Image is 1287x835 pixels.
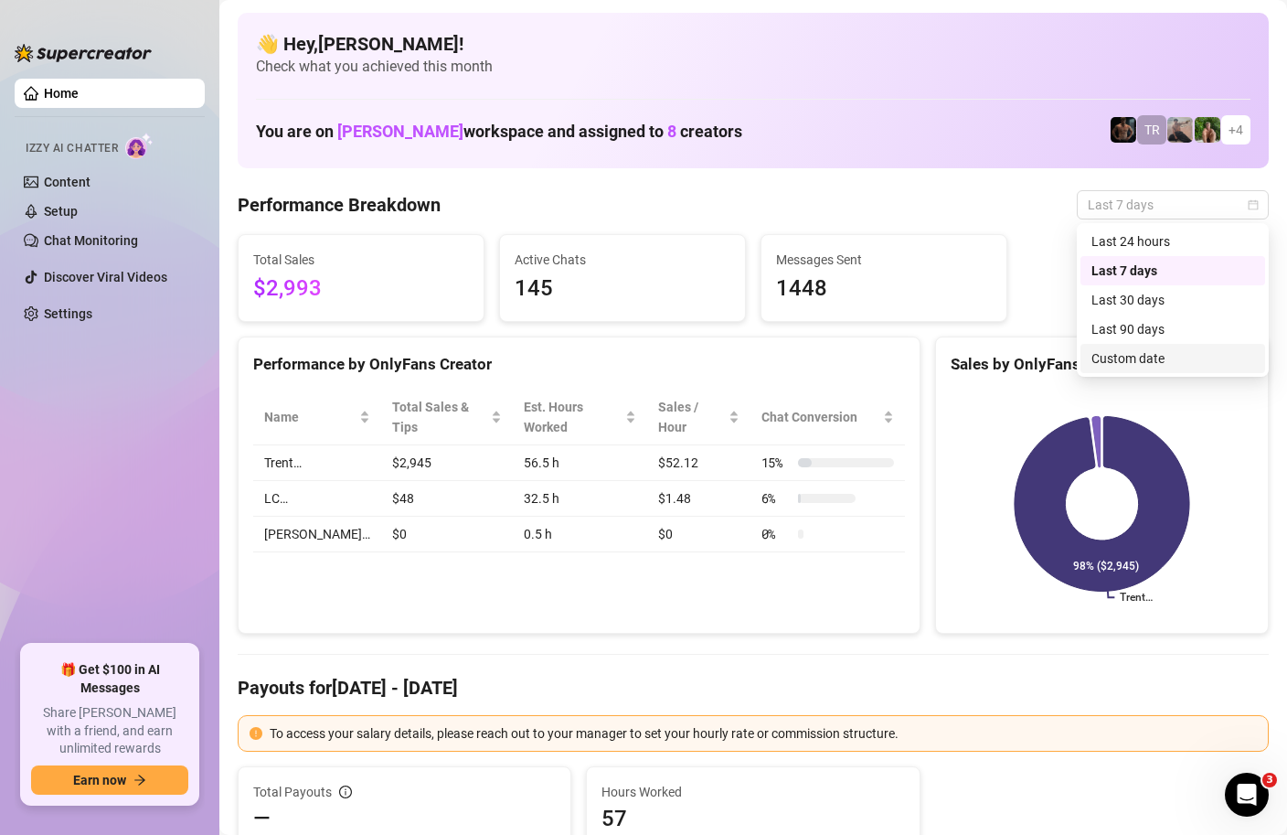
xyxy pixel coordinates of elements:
[31,704,188,758] span: Share [PERSON_NAME] with a friend, and earn unlimited rewards
[253,272,469,306] span: $2,993
[44,204,78,219] a: Setup
[750,390,905,445] th: Chat Conversion
[264,407,356,427] span: Name
[381,517,513,552] td: $0
[381,445,513,481] td: $2,945
[1091,261,1254,281] div: Last 7 days
[1088,191,1258,219] span: Last 7 days
[761,453,791,473] span: 15 %
[658,397,724,437] span: Sales / Hour
[1091,231,1254,252] div: Last 24 hours
[647,517,750,552] td: $0
[761,407,879,427] span: Chat Conversion
[253,481,381,517] td: LC…
[1111,117,1136,143] img: Trent
[44,270,167,284] a: Discover Viral Videos
[44,86,79,101] a: Home
[776,272,992,306] span: 1448
[381,481,513,517] td: $48
[125,133,154,159] img: AI Chatter
[776,250,992,270] span: Messages Sent
[44,306,92,321] a: Settings
[1080,315,1265,344] div: Last 90 days
[31,661,188,697] span: 🎁 Get $100 in AI Messages
[253,352,905,377] div: Performance by OnlyFans Creator
[253,517,381,552] td: [PERSON_NAME]…
[1091,290,1254,310] div: Last 30 days
[1144,120,1160,140] span: TR
[601,804,904,833] span: 57
[513,445,647,481] td: 56.5 h
[1091,348,1254,369] div: Custom date
[515,250,730,270] span: Active Chats
[1080,256,1265,285] div: Last 7 days
[44,175,90,189] a: Content
[133,774,146,787] span: arrow-right
[270,723,1257,744] div: To access your salary details, please reach out to your manager to set your hourly rate or commis...
[44,233,138,248] a: Chat Monitoring
[1248,199,1259,210] span: calendar
[951,352,1253,377] div: Sales by OnlyFans Creator
[253,445,381,481] td: Trent…
[1080,344,1265,373] div: Custom date
[1080,285,1265,315] div: Last 30 days
[256,122,742,142] h1: You are on workspace and assigned to creators
[513,517,647,552] td: 0.5 h
[761,524,791,544] span: 0 %
[1225,773,1269,817] iframe: Intercom live chat
[1080,227,1265,256] div: Last 24 hours
[238,675,1269,701] h4: Payouts for [DATE] - [DATE]
[1091,319,1254,339] div: Last 90 days
[15,44,152,62] img: logo-BBDzfeDw.svg
[1167,117,1193,143] img: LC
[392,397,487,437] span: Total Sales & Tips
[601,782,904,802] span: Hours Worked
[250,727,262,740] span: exclamation-circle
[256,31,1250,57] h4: 👋 Hey, [PERSON_NAME] !
[253,804,271,833] span: —
[513,481,647,517] td: 32.5 h
[515,272,730,306] span: 145
[761,488,791,508] span: 6 %
[253,782,332,802] span: Total Payouts
[1120,592,1153,605] text: Trent…
[524,397,622,437] div: Est. Hours Worked
[256,57,1250,77] span: Check what you achieved this month
[337,122,463,141] span: [PERSON_NAME]
[26,140,118,157] span: Izzy AI Chatter
[238,192,441,218] h4: Performance Breakdown
[381,390,513,445] th: Total Sales & Tips
[253,250,469,270] span: Total Sales
[253,390,381,445] th: Name
[1228,120,1243,140] span: + 4
[31,765,188,795] button: Earn nowarrow-right
[647,390,750,445] th: Sales / Hour
[1195,117,1220,143] img: Nathaniel
[647,481,750,517] td: $1.48
[73,773,126,787] span: Earn now
[667,122,676,141] span: 8
[1262,773,1277,787] span: 3
[339,786,352,798] span: info-circle
[647,445,750,481] td: $52.12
